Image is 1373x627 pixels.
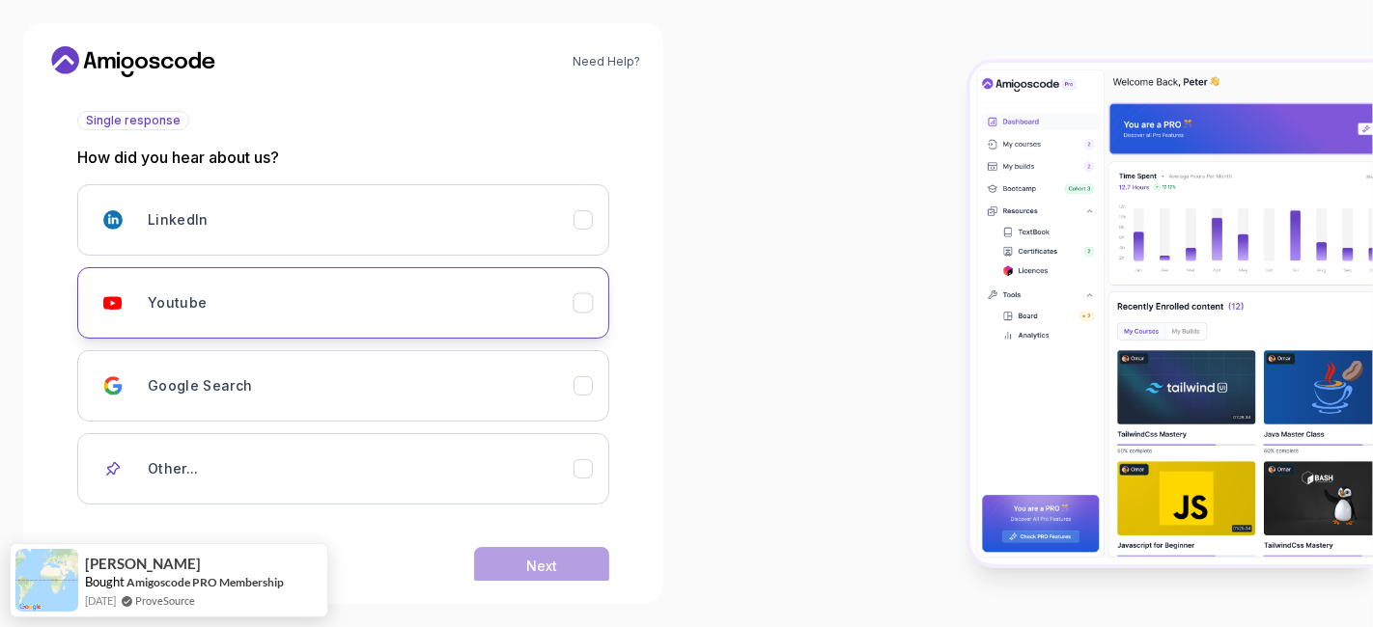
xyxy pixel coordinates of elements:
a: Home link [46,46,220,77]
p: How did you hear about us? [77,146,609,169]
a: Need Help? [573,54,640,69]
button: LinkedIn [77,184,609,256]
span: [PERSON_NAME] [85,556,201,572]
button: Google Search [77,350,609,422]
button: Next [474,547,609,586]
button: Youtube [77,267,609,339]
h3: Google Search [148,376,253,395]
img: Amigoscode Dashboard [970,63,1373,564]
h3: Other... [148,459,199,478]
a: ProveSource [135,592,195,609]
img: provesource social proof notification image [15,549,78,612]
h3: Youtube [148,293,207,313]
div: Next [526,557,557,576]
span: [DATE] [85,592,116,609]
button: Other... [77,433,609,504]
span: Single response [86,113,181,128]
span: Bought [85,574,125,589]
h3: LinkedIn [148,210,209,230]
a: Amigoscode PRO Membership [126,575,284,589]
